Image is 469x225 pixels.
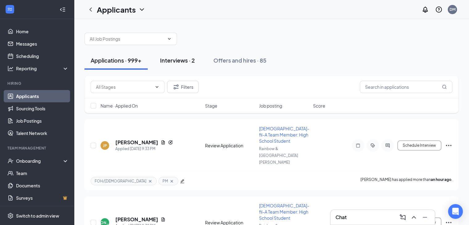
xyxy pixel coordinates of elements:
span: [DEMOGRAPHIC_DATA]-fil-A Team Member: High School Student [259,203,309,221]
button: Filter Filters [167,81,199,93]
span: PM [163,178,168,184]
a: Home [16,25,69,38]
span: Score [313,103,325,109]
svg: WorkstreamLogo [7,6,13,12]
input: All Job Postings [90,35,164,42]
div: DM [450,7,455,12]
svg: Document [161,217,166,222]
span: FOH/[DEMOGRAPHIC_DATA] [95,178,146,184]
h5: [PERSON_NAME] [115,216,158,223]
svg: Settings [7,213,14,219]
svg: Reapply [168,140,173,145]
span: Job posting [259,103,282,109]
span: Rainbow & [GEOGRAPHIC_DATA][PERSON_NAME] [259,146,298,165]
div: Applied [DATE] 9:33 PM [115,146,173,152]
span: [DEMOGRAPHIC_DATA]-fil-A Team Member: High School Student [259,126,309,144]
svg: ComposeMessage [399,214,406,221]
svg: ActiveTag [369,143,376,148]
span: edit [180,179,184,183]
svg: Document [161,140,166,145]
a: Scheduling [16,50,69,62]
button: Minimize [420,212,430,222]
p: [PERSON_NAME] has applied more than . [360,177,452,185]
svg: ChevronDown [154,84,159,89]
svg: Notifications [422,6,429,13]
a: Applicants [16,90,69,102]
input: Search in applications [360,81,452,93]
svg: QuestionInfo [435,6,442,13]
svg: Cross [169,179,174,184]
svg: Cross [148,179,153,184]
a: Team [16,167,69,179]
svg: Filter [172,83,180,91]
button: Schedule Interview [397,141,441,150]
svg: Analysis [7,65,14,72]
button: ComposeMessage [398,212,408,222]
div: Onboarding [16,158,64,164]
a: Sourcing Tools [16,102,69,115]
div: Switch to admin view [16,213,59,219]
svg: ChevronUp [410,214,418,221]
svg: MagnifyingGlass [442,84,447,89]
svg: ActiveChat [384,143,391,148]
div: Team Management [7,145,68,151]
div: JP [103,143,107,148]
h3: Chat [335,214,347,221]
svg: UserCheck [7,158,14,164]
span: Name · Applied On [101,103,138,109]
a: Messages [16,38,69,50]
a: Documents [16,179,69,192]
a: SurveysCrown [16,192,69,204]
h1: Applicants [97,4,136,15]
svg: ChevronLeft [87,6,94,13]
svg: Minimize [421,214,429,221]
svg: Note [354,143,362,148]
div: Reporting [16,65,69,72]
div: Offers and hires · 85 [213,56,266,64]
div: Open Intercom Messenger [448,204,463,219]
a: Job Postings [16,115,69,127]
div: Interviews · 2 [160,56,195,64]
svg: ChevronDown [138,6,146,13]
span: Stage [205,103,217,109]
a: Talent Network [16,127,69,139]
div: Applications · 999+ [91,56,142,64]
div: Hiring [7,81,68,86]
button: ChevronUp [409,212,419,222]
svg: ChevronDown [167,36,172,41]
h5: [PERSON_NAME] [115,139,158,146]
svg: Collapse [60,6,66,13]
svg: Ellipses [445,142,452,149]
b: an hour ago [431,177,451,182]
input: All Stages [96,84,152,90]
div: Review Application [205,142,255,149]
